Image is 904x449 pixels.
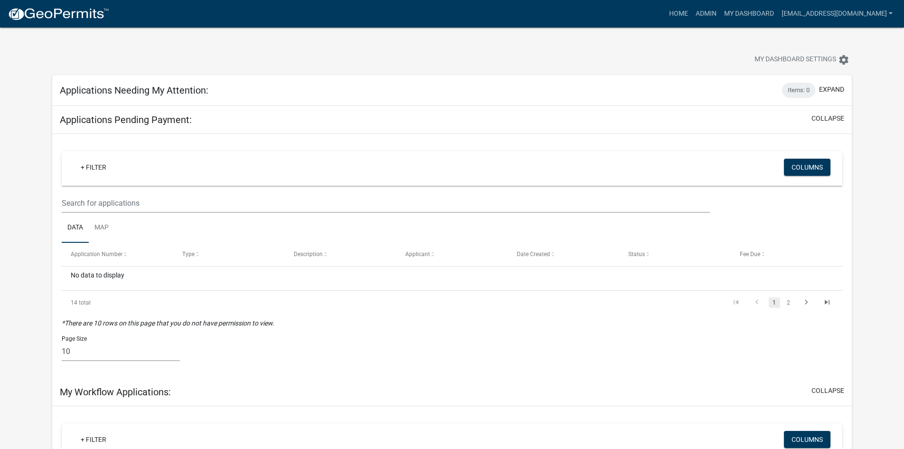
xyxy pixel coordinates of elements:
[755,54,836,66] span: My Dashboard Settings
[818,297,836,308] a: go to last page
[508,243,619,266] datatable-header-cell: Date Created
[405,251,430,258] span: Applicant
[778,5,896,23] a: [EMAIL_ADDRESS][DOMAIN_NAME]
[748,297,766,308] a: go to previous page
[783,297,794,308] a: 2
[838,54,849,66] i: settings
[692,5,720,23] a: Admin
[285,243,396,266] datatable-header-cell: Description
[52,134,852,378] div: collapse
[782,83,815,98] div: Items: 0
[720,5,778,23] a: My Dashboard
[89,213,114,243] a: Map
[60,114,192,125] h5: Applications Pending Payment:
[182,251,195,258] span: Type
[784,431,830,448] button: Columns
[782,295,796,311] li: page 2
[62,213,89,243] a: Data
[62,319,274,327] i: *There are 10 rows on this page that you do not have permission to view.
[173,243,285,266] datatable-header-cell: Type
[62,291,216,315] div: 14 total
[619,243,730,266] datatable-header-cell: Status
[767,295,782,311] li: page 1
[73,159,114,176] a: + Filter
[784,159,830,176] button: Columns
[62,243,173,266] datatable-header-cell: Application Number
[62,267,842,290] div: No data to display
[740,251,760,258] span: Fee Due
[396,243,508,266] datatable-header-cell: Applicant
[819,85,844,95] button: expand
[797,297,815,308] a: go to next page
[811,114,844,124] button: collapse
[517,251,550,258] span: Date Created
[73,431,114,448] a: + Filter
[628,251,645,258] span: Status
[665,5,692,23] a: Home
[730,243,842,266] datatable-header-cell: Fee Due
[60,85,208,96] h5: Applications Needing My Attention:
[747,50,857,69] button: My Dashboard Settingssettings
[71,251,122,258] span: Application Number
[62,193,709,213] input: Search for applications
[811,386,844,396] button: collapse
[727,297,745,308] a: go to first page
[60,386,171,398] h5: My Workflow Applications:
[294,251,323,258] span: Description
[769,297,780,308] a: 1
